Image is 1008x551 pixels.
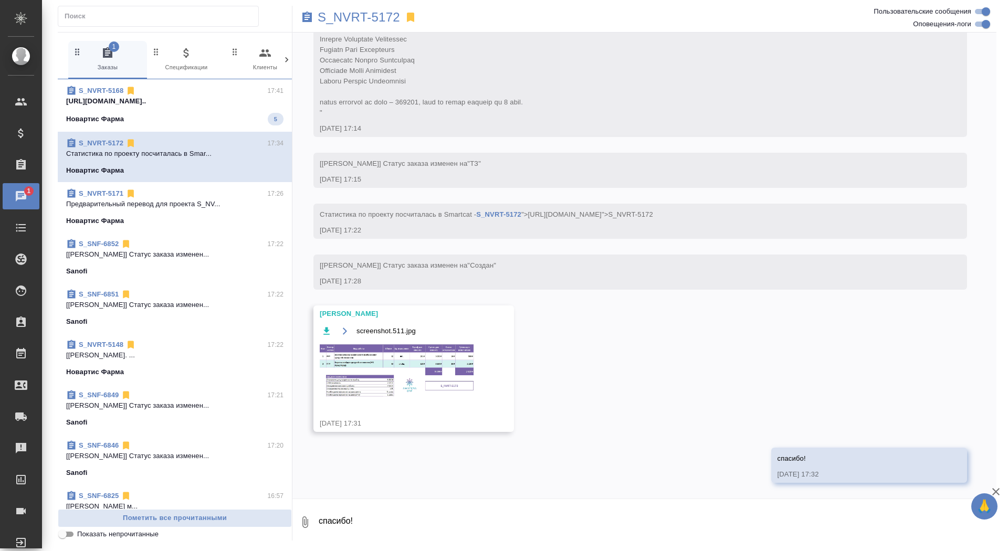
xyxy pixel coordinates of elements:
[66,316,88,327] p: Sanofi
[125,340,136,350] svg: Отписаться
[467,160,481,167] span: "ТЗ"
[267,440,283,451] p: 17:20
[230,47,300,72] span: Клиенты
[66,400,283,411] p: [[PERSON_NAME]] Статус заказа изменен...
[66,114,124,124] p: Новартис Фарма
[121,239,131,249] svg: Отписаться
[125,86,136,96] svg: Отписаться
[58,79,292,132] div: S_NVRT-516817:41[URL][DOMAIN_NAME]..Новартис Фарма5
[66,199,283,209] p: Предварительный перевод для проекта S_NV...
[109,41,119,52] span: 1
[58,484,292,535] div: S_SNF-682516:57[[PERSON_NAME] м...Sanofi
[320,261,496,269] span: [[PERSON_NAME]] Статус заказа изменен на
[338,324,351,337] button: Открыть на драйве
[320,418,477,429] div: [DATE] 17:31
[3,183,39,209] a: 1
[66,300,283,310] p: [[PERSON_NAME]] Статус заказа изменен...
[77,529,159,539] span: Показать непрочитанные
[79,189,123,197] a: S_NVRT-5171
[58,283,292,333] div: S_SNF-685117:22[[PERSON_NAME]] Статус заказа изменен...Sanofi
[320,210,653,218] span: Cтатистика по проекту посчиталась в Smartcat - ">[URL][DOMAIN_NAME]">S_NVRT-5172
[971,493,997,520] button: 🙏
[151,47,161,57] svg: Зажми и перетащи, чтобы поменять порядок вкладок
[874,6,971,17] span: Пользовательские сообщения
[79,240,119,248] a: S_SNF-6852
[79,87,123,94] a: S_NVRT-5168
[64,512,286,524] span: Пометить все прочитанными
[79,139,123,147] a: S_NVRT-5172
[58,434,292,484] div: S_SNF-684617:20[[PERSON_NAME]] Статус заказа изменен...Sanofi
[58,384,292,434] div: S_SNF-684917:21[[PERSON_NAME]] Статус заказа изменен...Sanofi
[125,138,136,149] svg: Отписаться
[66,96,283,107] p: [URL][DOMAIN_NAME]..
[20,186,37,196] span: 1
[778,469,931,480] div: [DATE] 17:32
[267,239,283,249] p: 17:22
[320,225,930,236] div: [DATE] 17:22
[58,333,292,384] div: S_NVRT-514817:22[[PERSON_NAME]. ...Новартис Фарма
[320,343,477,400] img: screenshot.511.jpg
[66,350,283,361] p: [[PERSON_NAME]. ...
[121,440,131,451] svg: Отписаться
[66,249,283,260] p: [[PERSON_NAME]] Статус заказа изменен...
[320,324,333,337] button: Скачать
[79,441,119,449] a: S_SNF-6846
[58,132,292,182] div: S_NVRT-517217:34Cтатистика по проекту посчиталась в Smar...Новартис Фарма
[66,266,88,277] p: Sanofi
[66,501,283,512] p: [[PERSON_NAME] м...
[66,216,124,226] p: Новартис Фарма
[320,160,481,167] span: [[PERSON_NAME]] Статус заказа изменен на
[975,495,993,517] span: 🙏
[79,391,119,399] a: S_SNF-6849
[72,47,143,72] span: Заказы
[121,491,131,501] svg: Отписаться
[320,174,930,185] div: [DATE] 17:15
[65,9,258,24] input: Поиск
[121,390,131,400] svg: Отписаться
[267,340,283,350] p: 17:22
[320,123,930,134] div: [DATE] 17:14
[267,390,283,400] p: 17:21
[913,19,971,29] span: Оповещения-логи
[66,165,124,176] p: Новартис Фарма
[66,451,283,461] p: [[PERSON_NAME]] Статус заказа изменен...
[79,341,123,348] a: S_NVRT-5148
[79,492,119,500] a: S_SNF-6825
[58,232,292,283] div: S_SNF-685217:22[[PERSON_NAME]] Статус заказа изменен...Sanofi
[66,149,283,159] p: Cтатистика по проекту посчиталась в Smar...
[58,182,292,232] div: S_NVRT-517117:26Предварительный перевод для проекта S_NV...Новартис Фарма
[72,47,82,57] svg: Зажми и перетащи, чтобы поменять порядок вкладок
[58,509,292,527] button: Пометить все прочитанными
[151,47,222,72] span: Спецификации
[267,491,283,501] p: 16:57
[268,114,283,124] span: 5
[121,289,131,300] svg: Отписаться
[467,261,496,269] span: "Создан"
[267,188,283,199] p: 17:26
[267,138,283,149] p: 17:34
[318,12,400,23] a: S_NVRT-5172
[267,86,283,96] p: 17:41
[320,309,477,319] div: [PERSON_NAME]
[476,210,521,218] a: S_NVRT-5172
[79,290,119,298] a: S_SNF-6851
[230,47,240,57] svg: Зажми и перетащи, чтобы поменять порядок вкладок
[778,454,806,462] span: спасибо!
[66,417,88,428] p: Sanofi
[66,367,124,377] p: Новартис Фарма
[356,326,416,336] span: screenshot.511.jpg
[66,468,88,478] p: Sanofi
[320,276,930,287] div: [DATE] 17:28
[267,289,283,300] p: 17:22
